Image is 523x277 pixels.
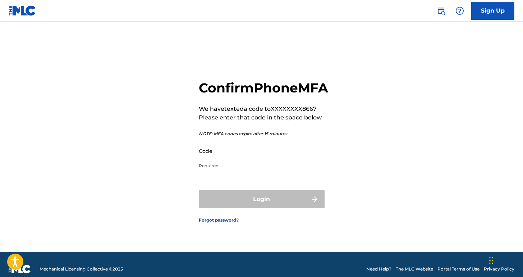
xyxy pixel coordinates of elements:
[9,5,36,16] img: MLC Logo
[199,131,328,137] p: NOTE: MFA codes expire after 15 minutes
[396,266,433,272] a: The MLC Website
[9,265,31,273] img: logo
[489,250,494,271] div: Drag
[199,163,320,169] p: Required
[437,6,445,15] img: search
[199,80,328,96] h2: Confirm Phone MFA
[487,242,523,277] iframe: Chat Widget
[455,6,464,15] img: help
[453,4,467,18] div: Help
[437,266,480,272] a: Portal Terms of Use
[471,2,514,20] a: Sign Up
[434,4,448,18] a: Public Search
[199,217,239,223] a: Forgot password?
[366,266,391,272] a: Need Help?
[199,113,328,122] p: Please enter that code in the space below
[199,105,328,113] p: We have texted a code to XXXXXXXX8667
[484,266,514,272] a: Privacy Policy
[40,266,123,272] span: Mechanical Licensing Collective © 2025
